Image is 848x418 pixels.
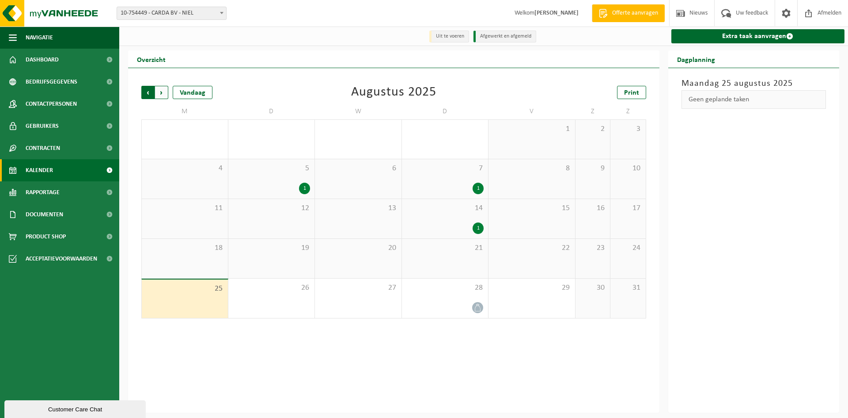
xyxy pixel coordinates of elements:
[668,50,724,68] h2: Dagplanning
[681,90,826,109] div: Geen geplande taken
[406,283,484,293] span: 28
[26,71,77,93] span: Bedrijfsgegevens
[580,243,606,253] span: 23
[592,4,665,22] a: Offerte aanvragen
[617,86,646,99] a: Print
[580,164,606,173] span: 9
[117,7,226,19] span: 10-754449 - CARDA BV - NIEL
[351,86,436,99] div: Augustus 2025
[624,89,639,96] span: Print
[406,164,484,173] span: 7
[26,27,53,49] span: Navigatie
[493,203,571,213] span: 15
[228,104,315,119] td: D
[141,86,155,99] span: Vorige
[473,183,484,194] div: 1
[141,104,228,119] td: M
[319,283,397,293] span: 27
[26,93,77,115] span: Contactpersonen
[146,164,223,173] span: 4
[610,104,646,119] td: Z
[233,203,310,213] span: 12
[575,104,611,119] td: Z
[26,248,97,270] span: Acceptatievoorwaarden
[493,124,571,134] span: 1
[493,243,571,253] span: 22
[429,31,469,42] li: Uit te voeren
[493,164,571,173] span: 8
[615,124,641,134] span: 3
[615,243,641,253] span: 24
[26,203,63,226] span: Documenten
[146,243,223,253] span: 18
[319,243,397,253] span: 20
[26,181,60,203] span: Rapportage
[146,203,223,213] span: 11
[671,29,845,43] a: Extra taak aanvragen
[610,9,660,18] span: Offerte aanvragen
[315,104,402,119] td: W
[615,203,641,213] span: 17
[26,137,60,159] span: Contracten
[155,86,168,99] span: Volgende
[233,164,310,173] span: 5
[580,124,606,134] span: 2
[615,164,641,173] span: 10
[146,284,223,294] span: 25
[117,7,227,20] span: 10-754449 - CARDA BV - NIEL
[406,243,484,253] span: 21
[615,283,641,293] span: 31
[493,283,571,293] span: 29
[580,203,606,213] span: 16
[681,77,826,90] h3: Maandag 25 augustus 2025
[406,203,484,213] span: 14
[473,31,536,42] li: Afgewerkt en afgemeld
[26,226,66,248] span: Product Shop
[26,159,53,181] span: Kalender
[534,10,579,16] strong: [PERSON_NAME]
[173,86,212,99] div: Vandaag
[299,183,310,194] div: 1
[488,104,575,119] td: V
[319,164,397,173] span: 6
[580,283,606,293] span: 30
[128,50,174,68] h2: Overzicht
[26,115,59,137] span: Gebruikers
[233,283,310,293] span: 26
[319,203,397,213] span: 13
[402,104,489,119] td: D
[4,399,148,418] iframe: chat widget
[26,49,59,71] span: Dashboard
[233,243,310,253] span: 19
[473,222,484,234] div: 1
